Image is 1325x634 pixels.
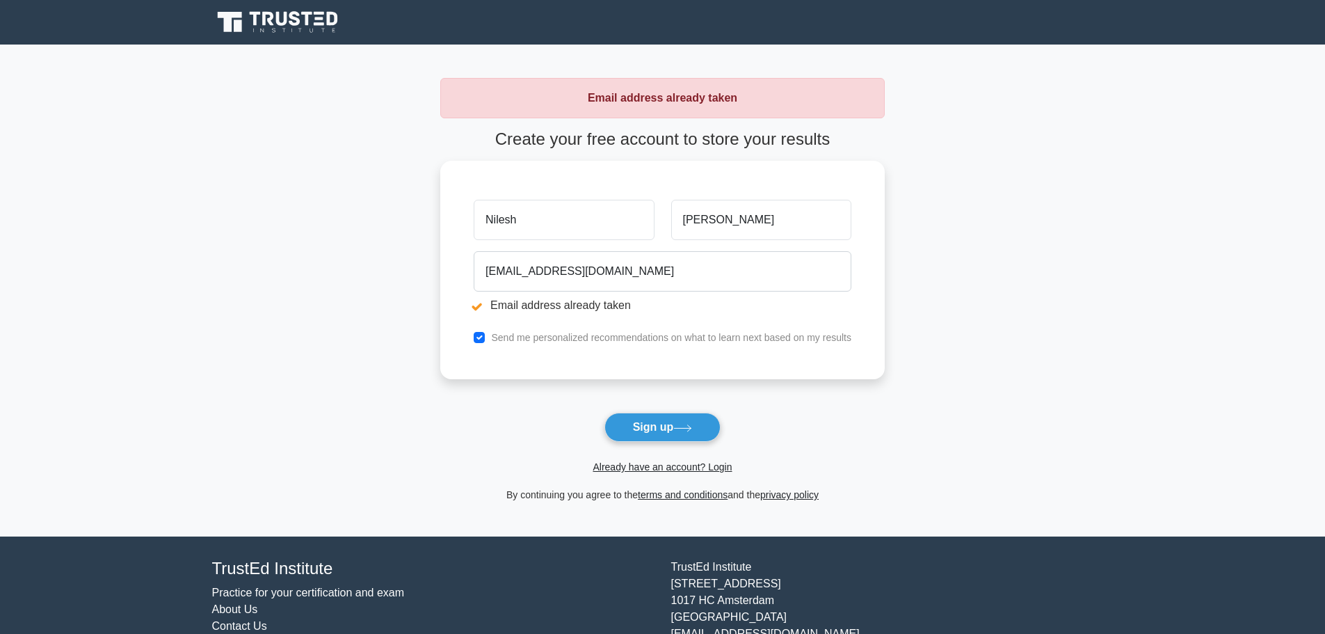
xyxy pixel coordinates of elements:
[212,559,655,579] h4: TrustEd Institute
[212,587,405,599] a: Practice for your certification and exam
[474,297,851,314] li: Email address already taken
[474,200,654,240] input: First name
[474,251,851,292] input: Email
[432,486,893,503] div: By continuing you agree to the and the
[638,489,728,500] a: terms and conditions
[671,200,851,240] input: Last name
[604,413,721,442] button: Sign up
[491,332,851,343] label: Send me personalized recommendations on what to learn next based on my results
[212,603,258,615] a: About Us
[760,489,819,500] a: privacy policy
[593,461,732,473] a: Already have an account? Login
[588,92,737,104] strong: Email address already taken
[440,129,885,150] h4: Create your free account to store your results
[212,620,267,632] a: Contact Us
